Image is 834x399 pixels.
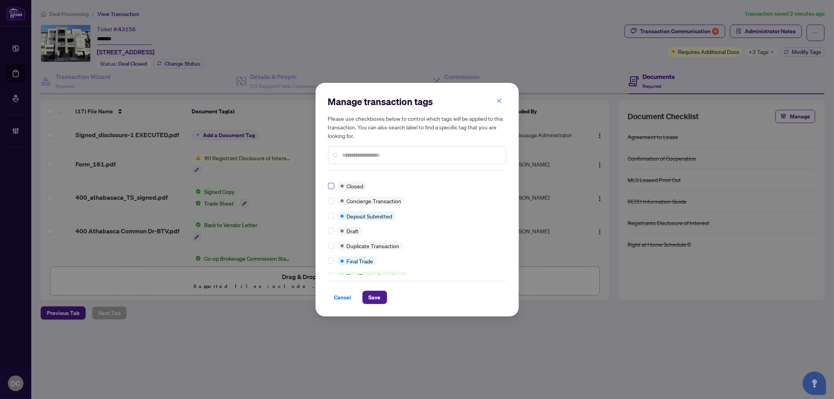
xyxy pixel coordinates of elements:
button: Open asap [803,372,826,395]
span: Final Trade - Completed [347,272,405,280]
h2: Manage transaction tags [328,95,506,108]
h5: Please use checkboxes below to control which tags will be applied to this transaction. You can al... [328,114,506,140]
span: close [497,98,502,104]
span: Concierge Transaction [347,197,402,205]
span: Deposit Submitted [347,212,393,220]
span: Closed [347,182,364,190]
button: Cancel [328,291,358,304]
span: Final Trade [347,257,373,265]
span: Draft [347,227,359,235]
span: Duplicate Transaction [347,242,400,250]
span: Save [369,291,381,304]
span: Cancel [334,291,352,304]
button: Save [362,291,387,304]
